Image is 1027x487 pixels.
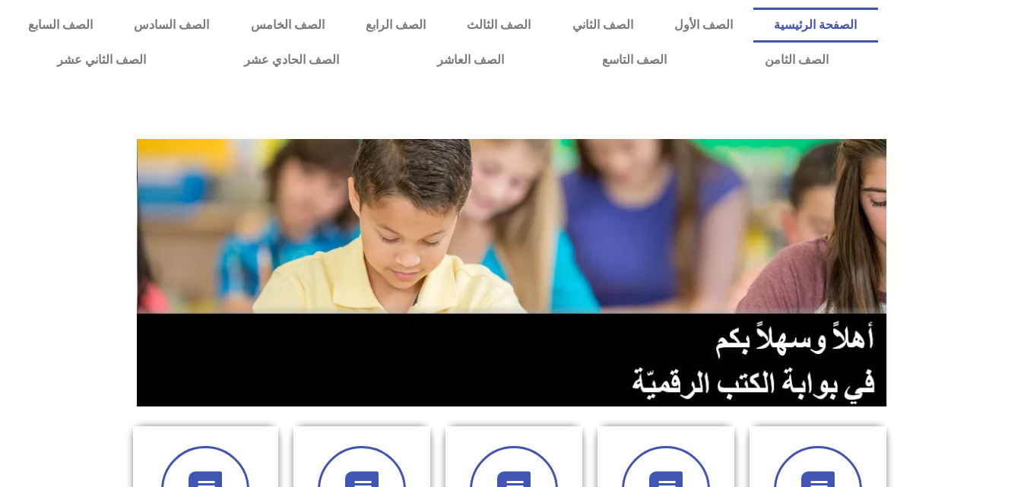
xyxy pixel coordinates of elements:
[715,43,877,77] a: الصف الثامن
[8,43,195,77] a: الصف الثاني عشر
[446,8,551,43] a: الصف الثالث
[654,8,753,43] a: الصف الأول
[195,43,388,77] a: الصف الحادي عشر
[552,8,654,43] a: الصف الثاني
[8,8,113,43] a: الصف السابع
[113,8,230,43] a: الصف السادس
[230,8,345,43] a: الصف الخامس
[553,43,715,77] a: الصف التاسع
[753,8,877,43] a: الصفحة الرئيسية
[345,8,446,43] a: الصف الرابع
[388,43,553,77] a: الصف العاشر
